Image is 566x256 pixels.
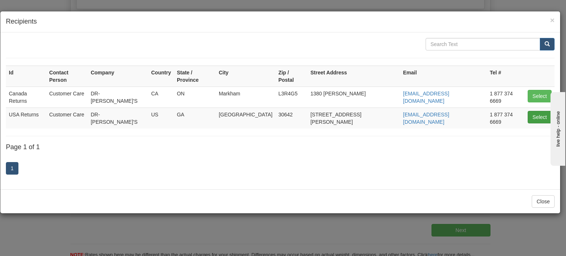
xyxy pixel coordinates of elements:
[148,108,174,129] td: US
[307,108,400,129] td: [STREET_ADDRESS][PERSON_NAME]
[216,66,276,87] th: City
[426,38,540,50] input: Search Text
[6,162,18,175] a: 1
[174,87,216,108] td: ON
[275,66,307,87] th: Zip / Postal
[487,108,525,129] td: 1 877 374 6669
[403,112,449,125] a: [EMAIL_ADDRESS][DOMAIN_NAME]
[6,6,68,12] div: live help - online
[46,108,88,129] td: Customer Care
[532,195,555,208] button: Close
[88,108,148,129] td: DR-[PERSON_NAME]'S
[6,17,555,27] h4: Recipients
[275,108,307,129] td: 30642
[46,87,88,108] td: Customer Care
[6,108,46,129] td: USA Returns
[6,66,46,87] th: Id
[550,16,555,24] button: Close
[174,108,216,129] td: GA
[148,66,174,87] th: Country
[148,87,174,108] td: CA
[46,66,88,87] th: Contact Person
[550,16,555,24] span: ×
[487,66,525,87] th: Tel #
[88,66,148,87] th: Company
[549,90,565,165] iframe: chat widget
[216,87,276,108] td: Markham
[6,144,555,151] h4: Page 1 of 1
[275,87,307,108] td: L3R4G5
[88,87,148,108] td: DR-[PERSON_NAME]'S
[528,111,552,123] button: Select
[216,108,276,129] td: [GEOGRAPHIC_DATA]
[174,66,216,87] th: State / Province
[400,66,487,87] th: Email
[487,87,525,108] td: 1 877 374 6669
[528,90,552,102] button: Select
[307,87,400,108] td: 1380 [PERSON_NAME]
[6,87,46,108] td: Canada Returns
[403,91,449,104] a: [EMAIL_ADDRESS][DOMAIN_NAME]
[307,66,400,87] th: Street Address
